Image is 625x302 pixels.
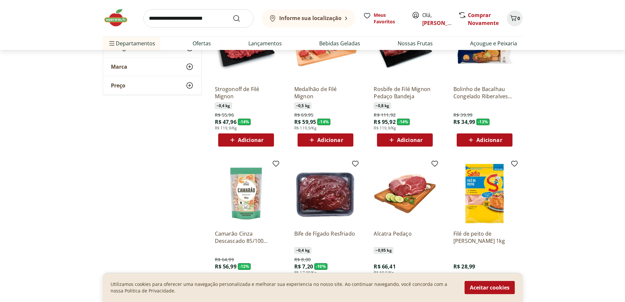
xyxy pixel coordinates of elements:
span: - 12 % [238,263,251,270]
a: Açougue e Peixaria [470,39,517,47]
a: Camarão Cinza Descascado 85/100 Congelado Natural Da Terra 400g [215,230,277,244]
a: Bebidas Geladas [319,39,360,47]
a: Meus Favoritos [363,12,404,25]
a: Ofertas [193,39,211,47]
img: Alcatra Pedaço [374,162,436,225]
button: Adicionar [298,133,353,147]
span: R$ 17,99/Kg [294,270,317,275]
img: Hortifruti [103,8,135,28]
span: Adicionar [397,137,423,143]
a: Bife de Fígado Resfriado [294,230,357,244]
span: Meus Favoritos [374,12,404,25]
span: R$ 34,99 [453,118,475,126]
span: R$ 111,92 [374,112,395,118]
span: R$ 64,99 [215,256,234,263]
img: Camarão Cinza Descascado 85/100 Congelado Natural Da Terra 400g [215,162,277,225]
span: R$ 7,20 [294,263,313,270]
a: Rosbife de Filé Mignon Pedaço Bandeja [374,85,436,100]
span: - 14 % [238,119,251,125]
a: Bolinho de Bacalhau Congelado Riberalves 300g [453,85,516,100]
button: Adicionar [377,133,433,147]
span: - 14 % [317,119,330,125]
span: R$ 119,9/Kg [294,126,317,131]
span: R$ 69,9/Kg [374,270,394,275]
a: Comprar Novamente [468,12,499,27]
button: Adicionar [218,133,274,147]
button: Informe sua localização [261,9,355,28]
a: Lançamentos [248,39,282,47]
button: Marca [103,58,201,76]
a: Medalhão de Filé Mignon [294,85,357,100]
button: Preço [103,76,201,95]
span: R$ 66,41 [374,263,395,270]
span: Preço [111,82,125,89]
a: [PERSON_NAME] [422,19,465,27]
span: R$ 8,00 [294,256,311,263]
button: Menu [108,35,116,51]
span: R$ 55,96 [215,112,234,118]
button: Adicionar [457,133,512,147]
span: ~ 0,95 kg [374,247,393,254]
span: 0 [517,15,520,21]
span: Adicionar [238,137,263,143]
span: Departamentos [108,35,155,51]
img: Bife de Fígado Resfriado [294,162,357,225]
img: Filé de peito de frango Sadia 1kg [453,162,516,225]
span: R$ 39,99 [453,112,472,118]
span: R$ 47,96 [215,118,237,126]
a: Filé de peito de [PERSON_NAME] 1kg [453,230,516,244]
span: ~ 0,8 kg [374,103,391,109]
a: Alcatra Pedaço [374,230,436,244]
span: - 13 % [476,119,490,125]
span: R$ 119,9/Kg [374,126,396,131]
p: Utilizamos cookies para oferecer uma navegação personalizada e melhorar sua experiencia no nosso ... [111,281,457,294]
a: Strogonoff de Filé Mignon [215,85,277,100]
span: R$ 119,9/Kg [215,126,237,131]
span: Adicionar [476,137,502,143]
span: ~ 0,4 kg [215,103,232,109]
a: Nossas Frutas [398,39,433,47]
span: R$ 69,95 [294,112,313,118]
span: R$ 56,99 [215,263,237,270]
span: ~ 0,4 kg [294,247,311,254]
button: Carrinho [507,11,523,26]
span: Olá, [422,11,451,27]
span: - 10 % [314,263,327,270]
span: Adicionar [317,137,343,143]
b: Informe sua localização [279,14,342,22]
span: R$ 59,95 [294,118,316,126]
span: ~ 0,5 kg [294,103,311,109]
span: R$ 28,99 [453,263,475,270]
span: R$ 95,92 [374,118,395,126]
span: - 14 % [397,119,410,125]
button: Aceitar cookies [465,281,515,294]
span: Marca [111,63,127,70]
input: search [143,9,254,28]
button: Submit Search [233,14,248,22]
